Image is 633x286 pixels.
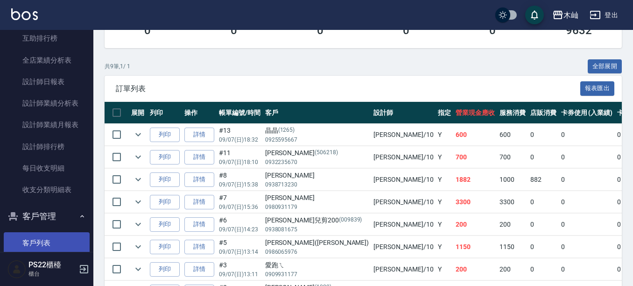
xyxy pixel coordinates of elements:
td: 0 [559,191,615,213]
button: 客戶管理 [4,204,90,229]
button: expand row [131,128,145,142]
th: 展開 [129,102,148,124]
td: 3300 [453,191,497,213]
a: 全店業績分析表 [4,50,90,71]
a: 設計師排行榜 [4,136,90,157]
button: expand row [131,172,145,186]
div: [PERSON_NAME]([PERSON_NAME]) [265,238,369,248]
td: 0 [559,214,615,236]
th: 營業現金應收 [453,102,497,124]
th: 客戶 [263,102,372,124]
td: 0 [528,191,559,213]
a: 設計師日報表 [4,71,90,93]
p: 09/07 (日) 13:11 [219,270,260,279]
h3: 0 [317,24,324,37]
td: Y [436,258,453,280]
h5: PS22櫃檯 [28,260,76,270]
th: 服務消費 [497,102,528,124]
button: expand row [131,217,145,231]
td: [PERSON_NAME] /10 [371,258,436,280]
td: [PERSON_NAME] /10 [371,191,436,213]
td: #13 [217,124,263,146]
p: 09/07 (日) 13:14 [219,248,260,256]
button: 木屾 [549,6,582,25]
td: #11 [217,146,263,168]
p: 櫃台 [28,270,76,278]
button: expand row [131,195,145,209]
a: 收支分類明細表 [4,179,90,200]
p: 共 9 筆, 1 / 1 [105,62,130,71]
span: 訂單列表 [116,84,580,93]
button: 列印 [150,128,180,142]
h3: 9632 [566,24,592,37]
td: 0 [528,214,559,236]
div: 愛跑ㄟ [265,260,369,270]
h3: 0 [231,24,237,37]
td: 200 [497,214,528,236]
th: 設計師 [371,102,436,124]
p: 0938081675 [265,225,369,234]
td: 200 [453,214,497,236]
th: 卡券使用 (入業績) [559,102,615,124]
a: 詳情 [184,240,214,254]
p: 0980931179 [265,203,369,211]
a: 互助排行榜 [4,28,90,49]
th: 列印 [148,102,182,124]
a: 詳情 [184,150,214,164]
th: 指定 [436,102,453,124]
td: 0 [559,146,615,168]
a: 報表匯出 [580,84,615,93]
a: 設計師業績月報表 [4,114,90,136]
a: 設計師業績分析表 [4,93,90,114]
p: 09/07 (日) 15:38 [219,180,260,189]
td: Y [436,169,453,191]
div: [PERSON_NAME] [265,193,369,203]
p: (009839) [339,215,362,225]
h3: 0 [489,24,496,37]
td: 1000 [497,169,528,191]
td: 600 [453,124,497,146]
a: 每日收支明細 [4,157,90,179]
td: 200 [453,258,497,280]
td: Y [436,146,453,168]
div: [PERSON_NAME]兒剪200 [265,215,369,225]
img: Logo [11,8,38,20]
p: 0932235670 [265,158,369,166]
td: Y [436,236,453,258]
button: 列印 [150,150,180,164]
button: 列印 [150,217,180,232]
td: 0 [528,124,559,146]
td: Y [436,191,453,213]
p: (506218) [315,148,338,158]
button: 全部展開 [588,59,622,74]
button: expand row [131,240,145,254]
td: 600 [497,124,528,146]
td: 0 [559,169,615,191]
button: 報表匯出 [580,81,615,96]
td: 0 [559,236,615,258]
td: Y [436,124,453,146]
button: 列印 [150,195,180,209]
p: 0925595667 [265,136,369,144]
div: [PERSON_NAME] [265,171,369,180]
p: 0938713230 [265,180,369,189]
h3: 0 [144,24,151,37]
button: 列印 [150,172,180,187]
h3: 0 [403,24,409,37]
td: 1882 [453,169,497,191]
div: [PERSON_NAME] [265,148,369,158]
td: 0 [528,146,559,168]
button: 登出 [586,7,622,24]
a: 客戶列表 [4,232,90,254]
a: 詳情 [184,217,214,232]
td: 1150 [453,236,497,258]
td: #5 [217,236,263,258]
td: 0 [528,258,559,280]
td: 0 [528,236,559,258]
td: 882 [528,169,559,191]
img: Person [7,260,26,279]
td: Y [436,214,453,236]
td: 700 [497,146,528,168]
a: 詳情 [184,195,214,209]
p: 0909931177 [265,270,369,279]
